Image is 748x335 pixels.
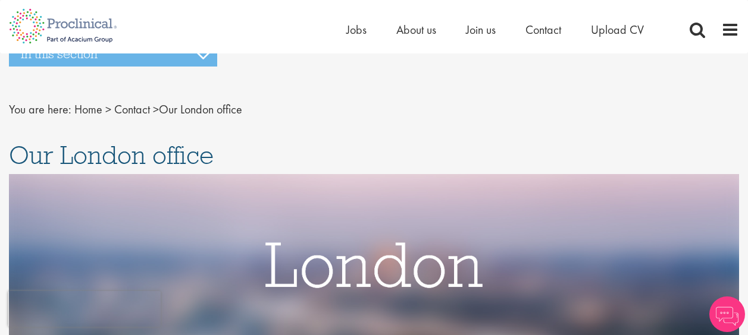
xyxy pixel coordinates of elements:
img: Chatbot [709,296,745,332]
a: breadcrumb link to Home [74,102,102,117]
a: About us [396,22,436,37]
a: Join us [466,22,496,37]
a: Upload CV [591,22,644,37]
h3: In this section [9,42,217,67]
span: Our London office [74,102,242,117]
span: You are here: [9,102,71,117]
a: breadcrumb link to Contact [114,102,150,117]
a: Jobs [346,22,367,37]
span: Our London office [9,139,214,171]
span: > [153,102,159,117]
span: > [105,102,111,117]
a: Contact [525,22,561,37]
iframe: reCAPTCHA [8,291,161,327]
